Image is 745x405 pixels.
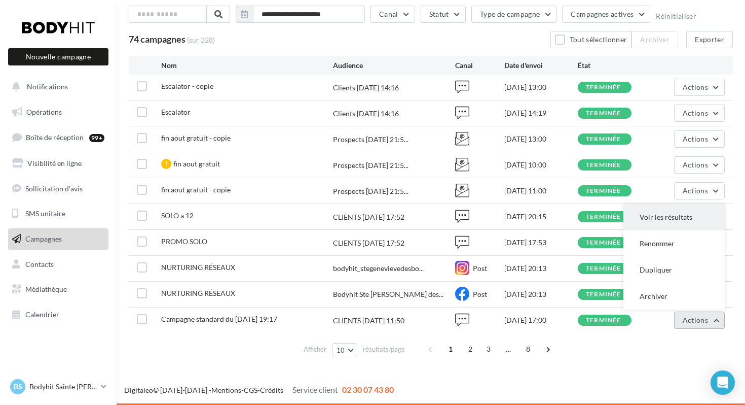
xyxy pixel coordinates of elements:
[686,31,733,48] button: Exporter
[25,184,83,192] span: Sollicitation d'avis
[333,263,424,274] span: bodyhit_stegenevievedesbo...
[586,110,621,117] div: terminée
[333,160,408,171] span: Prospects [DATE] 21:5...
[421,6,466,23] button: Statut
[504,160,578,170] div: [DATE] 10:00
[480,341,497,357] span: 3
[586,188,621,194] div: terminée
[504,60,578,71] div: Date d'envoi
[187,35,215,45] span: (sur 328)
[473,290,487,298] span: Post
[442,341,459,357] span: 1
[25,209,65,218] span: SMS unitaire
[161,133,231,142] span: fin aout gratuit - copie
[6,76,106,97] button: Notifications
[504,134,578,144] div: [DATE] 13:00
[550,31,631,48] button: Tout sélectionner
[25,310,59,319] span: Calendrier
[586,84,621,91] div: terminée
[14,382,22,392] span: BS
[462,341,478,357] span: 2
[6,304,110,325] a: Calendrier
[674,130,725,148] button: Actions
[586,291,621,298] div: terminée
[500,341,516,357] span: ...
[683,160,708,169] span: Actions
[332,343,358,357] button: 10
[504,238,578,248] div: [DATE] 17:53
[161,263,235,272] span: NURTURING RÉSEAUX
[473,264,487,273] span: Post
[504,108,578,118] div: [DATE] 14:19
[586,240,621,246] div: terminée
[504,263,578,274] div: [DATE] 20:13
[683,134,708,143] span: Actions
[161,315,277,323] span: Campagne standard du 21-06-2025 19:17
[173,159,220,168] span: fin aout gratuit
[244,386,257,394] a: CGS
[674,312,725,329] button: Actions
[161,60,332,71] div: Nom
[161,185,231,194] span: fin aout gratuit - copie
[211,386,241,394] a: Mentions
[623,257,725,283] button: Dupliquer
[623,204,725,230] button: Voir les résultats
[6,254,110,275] a: Contacts
[25,260,54,268] span: Contacts
[6,203,110,224] a: SMS unitaire
[504,186,578,196] div: [DATE] 11:00
[292,385,338,394] span: Service client
[6,126,110,148] a: Boîte de réception99+
[8,48,108,65] button: Nouvelle campagne
[26,133,84,142] span: Boîte de réception
[342,385,394,394] span: 02 30 07 43 80
[337,346,345,354] span: 10
[124,386,394,394] span: © [DATE]-[DATE] - - -
[333,212,404,222] div: CLIENTS [DATE] 17:52
[333,60,456,71] div: Audience
[471,6,557,23] button: Type de campagne
[683,109,708,117] span: Actions
[29,382,97,392] p: Bodyhit Sainte [PERSON_NAME] des Bois
[370,6,415,23] button: Canal
[26,108,62,116] span: Opérations
[333,109,399,119] div: Clients [DATE] 14:16
[27,82,68,91] span: Notifications
[6,102,110,123] a: Opérations
[333,134,408,145] span: Prospects [DATE] 21:5...
[25,285,67,293] span: Médiathèque
[129,33,185,45] span: 74 campagnes
[586,265,621,272] div: terminée
[6,228,110,250] a: Campagnes
[124,386,153,394] a: Digitaleo
[89,134,104,142] div: 99+
[504,212,578,222] div: [DATE] 20:15
[8,377,108,396] a: BS Bodyhit Sainte [PERSON_NAME] des Bois
[6,279,110,300] a: Médiathèque
[6,178,110,199] a: Sollicitation d'avis
[161,289,235,297] span: NURTURING RÉSEAUX
[363,345,405,354] span: résultats/page
[586,214,621,220] div: terminée
[571,10,634,18] span: Campagnes actives
[674,156,725,174] button: Actions
[631,31,678,48] button: Archiver
[161,82,213,90] span: Escalator - copie
[586,136,621,143] div: terminée
[562,6,650,23] button: Campagnes actives
[623,283,725,310] button: Archiver
[520,341,536,357] span: 8
[683,83,708,91] span: Actions
[6,153,110,174] a: Visibilité en ligne
[333,186,408,196] span: Prospects [DATE] 21:5...
[683,316,708,324] span: Actions
[161,237,207,246] span: PROMO SOLO
[711,370,735,395] div: Open Intercom Messenger
[674,105,725,122] button: Actions
[333,238,404,248] div: CLIENTS [DATE] 17:52
[656,12,696,20] button: Réinitialiser
[504,315,578,325] div: [DATE] 17:00
[504,289,578,299] div: [DATE] 20:13
[260,386,283,394] a: Crédits
[674,79,725,96] button: Actions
